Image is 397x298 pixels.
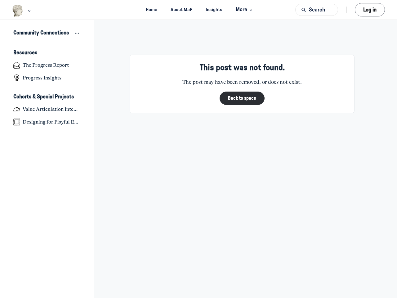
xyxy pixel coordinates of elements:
[8,103,86,115] a: Value Articulation Intensive (Cultural Leadership Lab)
[8,28,86,38] button: Community ConnectionsExpand space
[13,50,37,56] h3: Resources
[23,119,80,125] h4: Designing for Playful Engagement
[182,78,301,86] p: The post may have been removed, or does not exist.
[220,92,265,105] button: Back to space
[8,60,86,71] a: The Progress Report
[8,48,86,58] button: ResourcesCollapse space
[140,4,163,16] a: Home
[165,4,198,16] a: About MaP
[13,30,69,36] h3: Community Connections
[8,72,86,84] a: Progress Insights
[200,63,285,73] h4: This post was not found.
[87,20,397,298] main: Main Content
[74,30,81,37] button: View space group options
[200,4,228,16] a: Insights
[8,116,86,128] a: Designing for Playful Engagement
[23,106,80,112] h4: Value Articulation Intensive (Cultural Leadership Lab)
[23,75,61,81] h4: Progress Insights
[8,92,86,102] button: Cohorts & Special ProjectsCollapse space
[236,6,254,14] span: More
[12,5,24,17] img: Museums as Progress logo
[13,94,74,100] h3: Cohorts & Special Projects
[23,62,69,68] h4: The Progress Report
[230,4,257,16] button: More
[295,4,338,16] button: Search
[355,3,385,16] button: Log in
[12,4,32,17] button: Museums as Progress logo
